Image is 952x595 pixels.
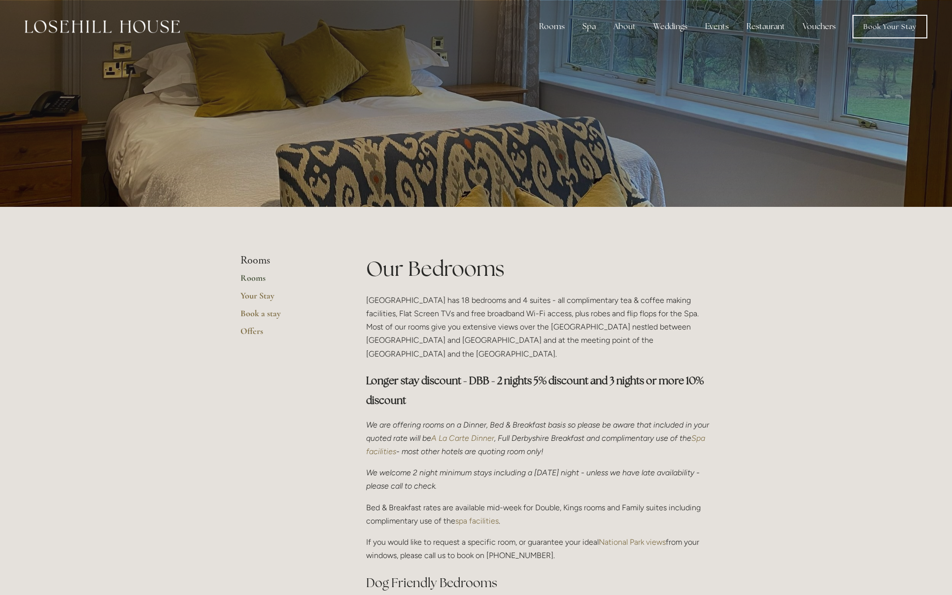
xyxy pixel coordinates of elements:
[366,294,712,361] p: [GEOGRAPHIC_DATA] has 18 bedrooms and 4 suites - all complimentary tea & coffee making facilities...
[366,501,712,528] p: Bed & Breakfast rates are available mid-week for Double, Kings rooms and Family suites including ...
[366,420,711,443] em: We are offering rooms on a Dinner, Bed & Breakfast basis so please be aware that included in your...
[240,272,335,290] a: Rooms
[366,574,712,592] h2: Dog Friendly Bedrooms
[697,17,737,36] div: Events
[396,447,544,456] em: - most other hotels are quoting room only!
[366,535,712,562] p: If you would like to request a specific room, or guarantee your ideal from your windows, please c...
[606,17,644,36] div: About
[366,254,712,283] h1: Our Bedrooms
[240,254,335,267] li: Rooms
[455,516,499,526] a: spa facilities
[575,17,604,36] div: Spa
[531,17,573,36] div: Rooms
[494,433,691,443] em: , Full Derbyshire Breakfast and complimentary use of the
[599,537,666,547] a: National Park views
[366,468,702,491] em: We welcome 2 night minimum stays including a [DATE] night - unless we have late availability - pl...
[431,433,494,443] a: A La Carte Dinner
[739,17,793,36] div: Restaurant
[25,20,180,33] img: Losehill House
[240,308,335,326] a: Book a stay
[240,290,335,308] a: Your Stay
[366,374,706,407] strong: Longer stay discount - DBB - 2 nights 5% discount and 3 nights or more 10% discount
[240,326,335,343] a: Offers
[852,15,927,38] a: Book Your Stay
[795,17,844,36] a: Vouchers
[646,17,695,36] div: Weddings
